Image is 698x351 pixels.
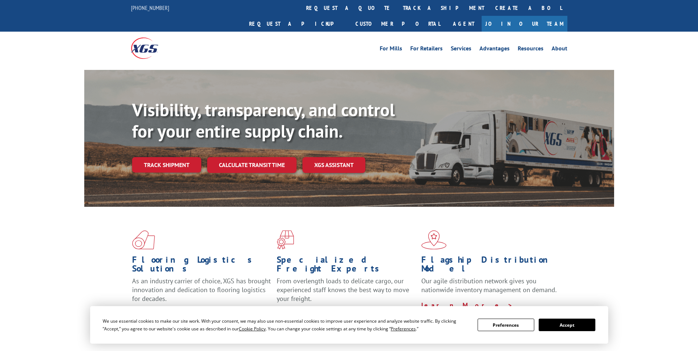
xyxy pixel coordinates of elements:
a: For Retailers [410,46,443,54]
a: Learn More > [421,301,513,309]
a: Resources [518,46,543,54]
button: Accept [539,319,595,331]
a: Request a pickup [244,16,350,32]
a: [PHONE_NUMBER] [131,4,169,11]
a: For Mills [380,46,402,54]
a: Agent [446,16,482,32]
h1: Flagship Distribution Model [421,255,560,277]
span: Preferences [391,326,416,332]
span: Cookie Policy [239,326,266,332]
p: From overlength loads to delicate cargo, our experienced staff knows the best way to move your fr... [277,277,416,309]
a: Customer Portal [350,16,446,32]
h1: Flooring Logistics Solutions [132,255,271,277]
a: Calculate transit time [207,157,297,173]
a: Track shipment [132,157,201,173]
a: About [552,46,567,54]
b: Visibility, transparency, and control for your entire supply chain. [132,98,395,142]
button: Preferences [478,319,534,331]
a: Join Our Team [482,16,567,32]
span: Our agile distribution network gives you nationwide inventory management on demand. [421,277,557,294]
div: We use essential cookies to make our site work. With your consent, we may also use non-essential ... [103,317,469,333]
img: xgs-icon-total-supply-chain-intelligence-red [132,230,155,249]
h1: Specialized Freight Experts [277,255,416,277]
div: Cookie Consent Prompt [90,306,608,344]
a: Advantages [479,46,510,54]
a: XGS ASSISTANT [302,157,365,173]
a: Services [451,46,471,54]
img: xgs-icon-focused-on-flooring-red [277,230,294,249]
span: As an industry carrier of choice, XGS has brought innovation and dedication to flooring logistics... [132,277,271,303]
img: xgs-icon-flagship-distribution-model-red [421,230,447,249]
